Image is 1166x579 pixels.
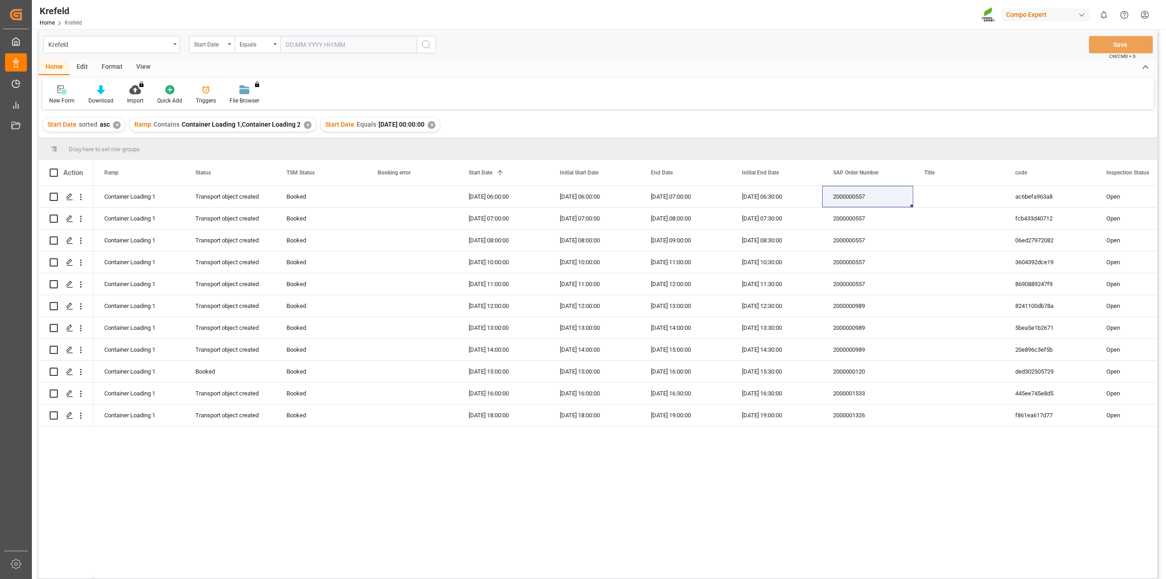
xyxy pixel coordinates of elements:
div: [DATE] 14:30:00 [731,339,822,360]
span: SAP Order Number [833,169,879,176]
div: Container Loading 1 [104,208,174,229]
div: 2000001533 [822,383,913,404]
div: [DATE] 06:30:00 [731,186,822,207]
div: [DATE] 18:00:00 [549,405,640,426]
div: Container Loading 1 [104,405,174,426]
div: Press SPACE to select this row. [39,339,93,361]
img: Screenshot%202023-09-29%20at%2010.02.21.png_1712312052.png [982,7,996,23]
div: [DATE] 12:30:00 [731,295,822,317]
div: [DATE] 16:00:00 [640,361,731,382]
div: 3604392dce19 [1004,251,1095,273]
span: End Date [651,169,673,176]
div: [DATE] 15:00:00 [640,339,731,360]
div: Booked [286,252,356,273]
div: Press SPACE to select this row. [39,230,93,251]
div: [DATE] 14:00:00 [458,339,549,360]
div: [DATE] 16:00:00 [458,383,549,404]
div: f861ea617d77 [1004,405,1095,426]
button: open menu [189,36,235,53]
div: [DATE] 16:30:00 [640,383,731,404]
div: [DATE] 07:30:00 [731,208,822,229]
div: 2000000989 [822,317,913,338]
div: Press SPACE to select this row. [39,317,93,339]
span: Start Date [469,169,492,176]
div: [DATE] 08:00:00 [458,230,549,251]
div: 5bea5e1b2671 [1004,317,1095,338]
div: [DATE] 11:00:00 [549,273,640,295]
div: [DATE] 13:00:00 [549,317,640,338]
div: [DATE] 14:00:00 [640,317,731,338]
div: [DATE] 11:30:00 [731,273,822,295]
div: Press SPACE to select this row. [39,208,93,230]
span: Booking error [378,169,411,176]
div: Booked [286,186,356,207]
div: fcb433d40712 [1004,208,1095,229]
div: [DATE] 11:00:00 [640,251,731,273]
div: Transport object created [195,274,265,295]
div: Press SPACE to select this row. [39,405,93,426]
div: Booked [286,274,356,295]
div: 2000001326 [822,405,913,426]
span: Drag here to set row groups [69,146,140,153]
span: [DATE] 00:00:00 [378,121,424,128]
div: Transport object created [195,252,265,273]
div: ✕ [428,121,435,129]
span: Initial Start Date [560,169,598,176]
div: 2000000557 [822,186,913,207]
div: [DATE] 12:00:00 [458,295,549,317]
div: Download [88,97,113,105]
span: Start Date [325,121,354,128]
div: 2000000557 [822,208,913,229]
div: [DATE] 08:00:00 [640,208,731,229]
div: 2000000989 [822,339,913,360]
div: [DATE] 09:00:00 [640,230,731,251]
div: New Form [49,97,75,105]
div: [DATE] 12:00:00 [640,273,731,295]
input: DD.MM.YYYY HH:MM [280,36,417,53]
span: Ramp [134,121,151,128]
div: Transport object created [195,186,265,207]
div: [DATE] 13:00:00 [458,317,549,338]
span: sorted [79,121,97,128]
div: Press SPACE to select this row. [39,383,93,405]
div: 2000000120 [822,361,913,382]
div: 20e896c3ef5b [1004,339,1095,360]
div: Format [95,60,129,75]
div: Container Loading 1 [104,252,174,273]
div: Booked [286,361,356,382]
div: Krefeld [48,38,170,50]
div: Booked [286,296,356,317]
div: Compo Expert [1002,8,1090,21]
div: 2000000557 [822,251,913,273]
span: Status [195,169,211,176]
div: Press SPACE to select this row. [39,361,93,383]
a: Home [40,20,55,26]
div: Booked [286,405,356,426]
div: Booked [286,230,356,251]
div: [DATE] 14:00:00 [549,339,640,360]
div: [DATE] 07:00:00 [549,208,640,229]
div: Press SPACE to select this row. [39,251,93,273]
div: 2000000557 [822,273,913,295]
div: ✕ [113,121,121,129]
div: Booked [195,361,265,382]
div: [DATE] 06:00:00 [549,186,640,207]
div: [DATE] 11:00:00 [458,273,549,295]
div: Press SPACE to select this row. [39,186,93,208]
div: [DATE] 15:30:00 [731,361,822,382]
div: ac6befa963a8 [1004,186,1095,207]
div: Press SPACE to select this row. [39,295,93,317]
div: ✕ [304,121,312,129]
div: [DATE] 07:00:00 [458,208,549,229]
div: Krefeld [40,4,82,18]
div: [DATE] 12:00:00 [549,295,640,317]
div: Booked [286,318,356,338]
div: 06ed27972082 [1004,230,1095,251]
span: Ctrl/CMD + S [1109,53,1135,60]
div: Transport object created [195,339,265,360]
div: Edit [70,60,95,75]
div: 8241100db78a [1004,295,1095,317]
button: Compo Expert [1002,6,1094,23]
div: [DATE] 15:00:00 [549,361,640,382]
div: [DATE] 10:00:00 [458,251,549,273]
